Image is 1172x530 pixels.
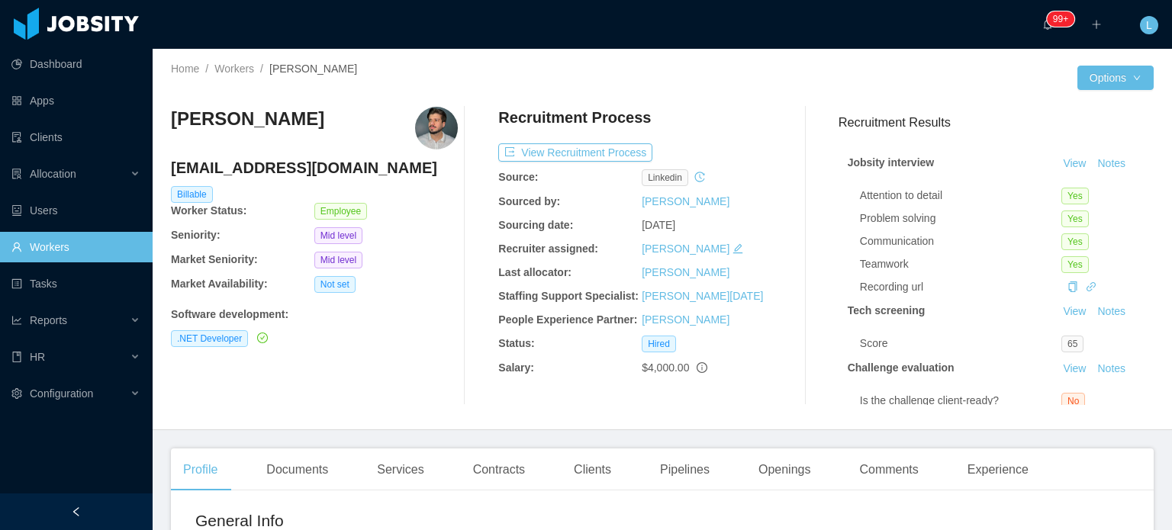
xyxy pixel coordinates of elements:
span: Yes [1061,256,1089,273]
a: icon: check-circle [254,332,268,344]
h3: [PERSON_NAME] [171,107,324,131]
b: Recruiter assigned: [498,243,598,255]
a: View [1058,305,1091,317]
i: icon: line-chart [11,315,22,326]
i: icon: edit [732,243,743,254]
i: icon: solution [11,169,22,179]
span: .NET Developer [171,330,248,347]
div: Services [365,448,436,491]
a: [PERSON_NAME] [642,313,729,326]
b: Salary: [498,361,534,374]
b: Staffing Support Specialist: [498,290,639,302]
h4: [EMAIL_ADDRESS][DOMAIN_NAME] [171,157,458,178]
a: [PERSON_NAME][DATE] [642,290,763,302]
i: icon: book [11,352,22,362]
span: Yes [1061,233,1089,250]
a: View [1058,157,1091,169]
a: Workers [214,63,254,75]
div: Score [860,336,1061,352]
button: Optionsicon: down [1077,66,1154,90]
span: 65 [1061,336,1083,352]
div: Communication [860,233,1061,249]
a: icon: userWorkers [11,232,140,262]
button: Notes [1091,303,1132,321]
span: [PERSON_NAME] [269,63,357,75]
b: Worker Status: [171,204,246,217]
span: Not set [314,276,356,293]
span: [DATE] [642,219,675,231]
span: linkedin [642,169,688,186]
div: Pipelines [648,448,722,491]
b: Software development : [171,308,288,320]
i: icon: history [694,172,705,182]
sup: 1907 [1047,11,1074,27]
a: icon: appstoreApps [11,85,140,116]
a: icon: pie-chartDashboard [11,49,140,79]
strong: Challenge evaluation [848,361,955,374]
a: icon: link [1086,281,1096,293]
span: HR [30,351,45,363]
b: Last allocator: [498,266,572,278]
span: Yes [1061,210,1089,227]
i: icon: link [1086,281,1096,292]
i: icon: copy [1067,281,1078,292]
img: fdce75f9-0b3e-46ad-8806-35fc7627b1a4_674759d2cbc38-400w.png [415,107,458,149]
span: $4,000.00 [642,361,689,374]
span: / [205,63,208,75]
div: Recording url [860,279,1061,295]
span: Mid level [314,252,362,268]
i: icon: plus [1091,19,1102,30]
div: Comments [847,448,930,491]
h4: Recruitment Process [498,107,651,128]
b: Status: [498,337,534,349]
b: People Experience Partner: [498,313,637,326]
a: icon: auditClients [11,122,140,153]
b: Seniority: [171,229,221,241]
span: Hired [642,336,676,352]
div: Clients [562,448,623,491]
b: Market Seniority: [171,253,258,265]
b: Source: [498,171,538,183]
a: icon: profileTasks [11,268,140,299]
a: icon: robotUsers [11,195,140,226]
span: No [1061,393,1085,410]
a: [PERSON_NAME] [642,243,729,255]
i: icon: setting [11,388,22,399]
div: Documents [254,448,340,491]
span: Billable [171,186,213,203]
span: Configuration [30,387,93,400]
span: info-circle [697,362,707,373]
div: Copy [1067,279,1078,295]
span: Yes [1061,188,1089,204]
div: Problem solving [860,210,1061,226]
div: Contracts [461,448,537,491]
b: Sourced by: [498,195,560,207]
span: Mid level [314,227,362,244]
b: Sourcing date: [498,219,573,231]
div: Teamwork [860,256,1061,272]
a: [PERSON_NAME] [642,195,729,207]
b: Market Availability: [171,278,268,290]
button: Notes [1091,155,1132,173]
a: [PERSON_NAME] [642,266,729,278]
strong: Jobsity interview [848,156,935,169]
span: Allocation [30,168,76,180]
span: L [1146,16,1152,34]
a: Home [171,63,199,75]
strong: Tech screening [848,304,926,316]
a: View [1058,362,1091,374]
h3: Recruitment Results [839,113,1154,132]
div: Openings [746,448,823,491]
div: Is the challenge client-ready? [860,393,1061,409]
button: Notes [1091,360,1132,378]
div: Profile [171,448,230,491]
div: Attention to detail [860,188,1061,204]
span: / [260,63,263,75]
i: icon: bell [1042,19,1053,30]
span: Employee [314,203,367,220]
div: Experience [955,448,1041,491]
i: icon: check-circle [257,332,268,343]
span: Reports [30,314,67,326]
button: icon: exportView Recruitment Process [498,143,652,162]
a: icon: exportView Recruitment Process [498,146,652,159]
